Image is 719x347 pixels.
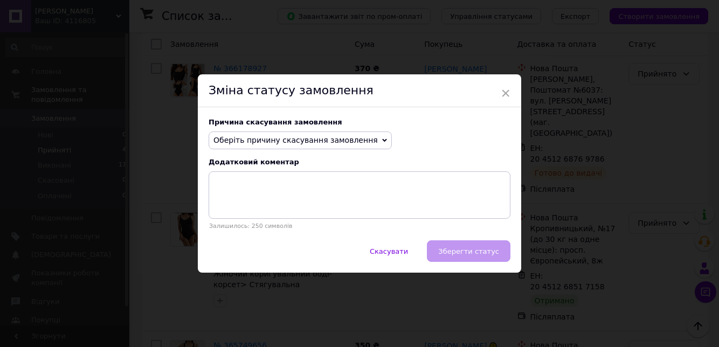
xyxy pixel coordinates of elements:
div: Причина скасування замовлення [209,118,510,126]
button: Скасувати [358,240,419,262]
p: Залишилось: 250 символів [209,223,510,230]
span: Скасувати [370,247,408,255]
span: × [501,84,510,102]
div: Зміна статусу замовлення [198,74,521,107]
span: Оберіть причину скасування замовлення [213,136,378,144]
div: Додатковий коментар [209,158,510,166]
